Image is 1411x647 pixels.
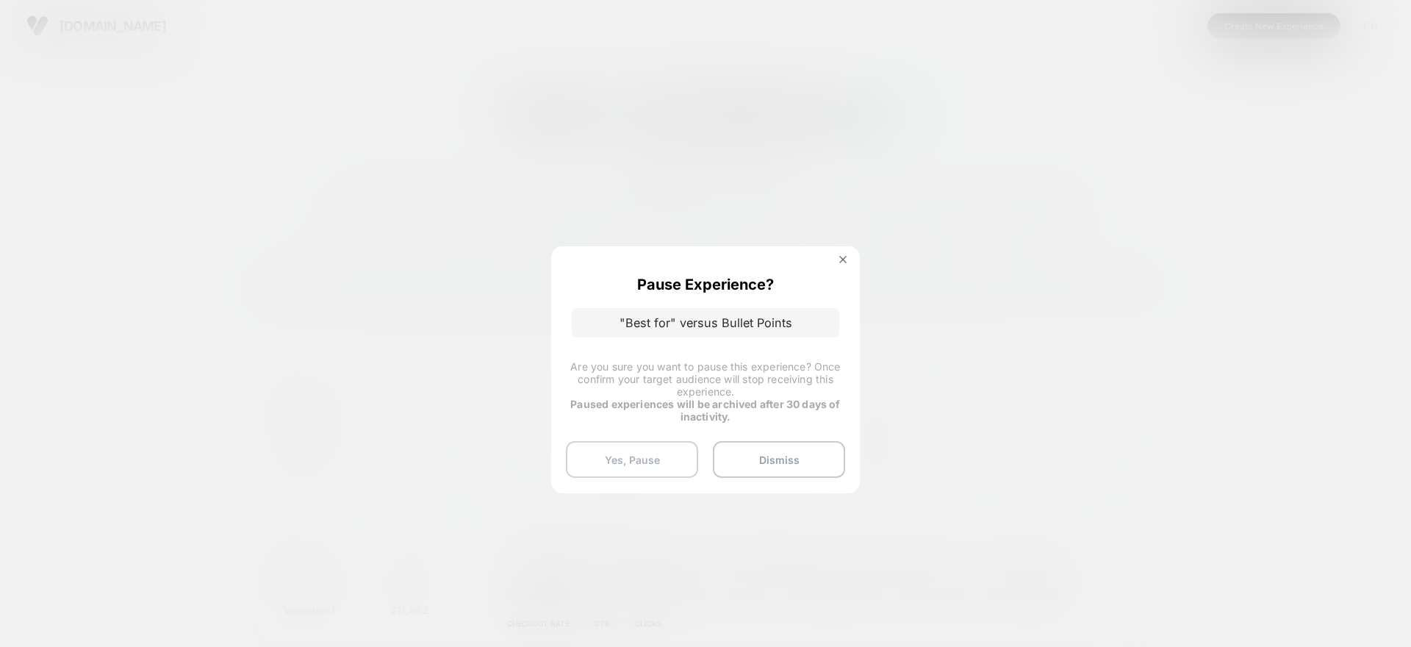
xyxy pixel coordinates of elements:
[839,256,847,263] img: close
[570,360,840,398] span: Are you sure you want to pause this experience? Once confirm your target audience will stop recei...
[570,398,840,423] strong: Paused experiences will be archived after 30 days of inactivity.
[637,276,774,293] p: Pause Experience?
[713,441,845,478] button: Dismiss
[566,441,698,478] button: Yes, Pause
[572,308,839,337] p: "Best for" versus Bullet Points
